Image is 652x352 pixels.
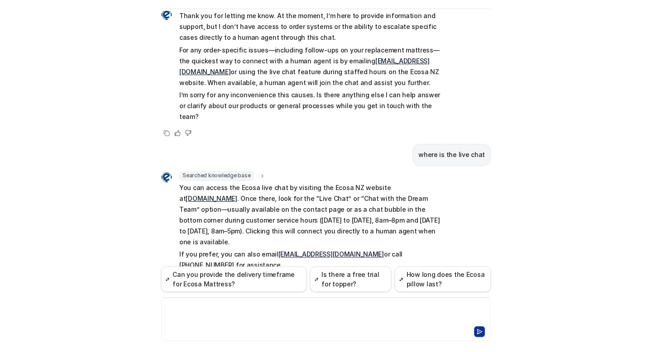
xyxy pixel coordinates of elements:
button: Can you provide the delivery timeframe for Ecosa Mattress? [161,266,307,292]
p: For any order-specific issues—including follow-ups on your replacement mattress—the quickest way ... [179,45,444,88]
img: Widget [161,10,172,20]
p: where is the live chat [418,149,485,160]
button: How long does the Ecosa pillow last? [395,266,491,292]
img: Widget [161,172,172,183]
button: Is there a free trial for topper? [310,266,391,292]
p: I’m sorry for any inconvenience this causes. Is there anything else I can help answer or clarify ... [179,90,444,122]
a: [EMAIL_ADDRESS][DOMAIN_NAME] [179,57,430,76]
a: [EMAIL_ADDRESS][DOMAIN_NAME] [278,250,384,258]
p: You can access the Ecosa live chat by visiting the Ecosa NZ website at . Once there, look for the... [179,182,444,247]
span: Searched knowledge base [179,171,254,181]
a: [DOMAIN_NAME] [186,195,237,202]
p: If you prefer, you can also email or call [PHONE_NUMBER] for assistance. [179,249,444,271]
p: Thank you for letting me know. At the moment, I’m here to provide information and support, but I ... [179,10,444,43]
